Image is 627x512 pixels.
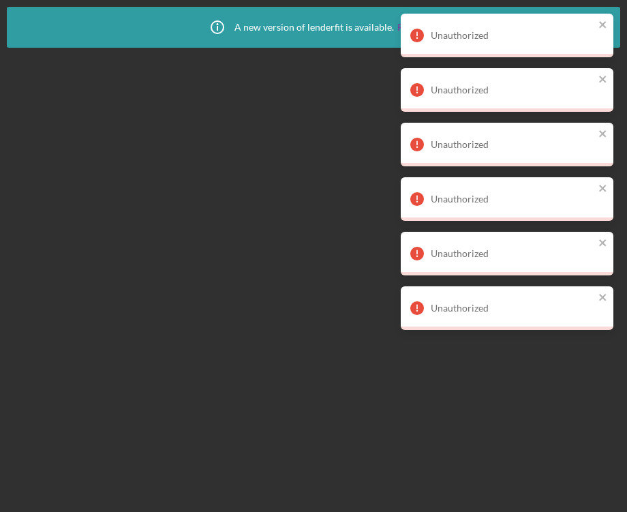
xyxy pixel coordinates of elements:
div: Unauthorized [431,303,594,314]
div: Unauthorized [431,194,594,205]
button: close [598,292,608,305]
button: close [598,19,608,32]
div: A new version of lenderfit is available. [200,10,427,44]
button: close [598,237,608,250]
div: Unauthorized [431,139,594,150]
div: Unauthorized [431,85,594,95]
button: close [598,183,608,196]
button: close [598,128,608,141]
a: Reload [397,22,427,33]
button: close [598,74,608,87]
div: Unauthorized [431,248,594,259]
div: Unauthorized [431,30,594,41]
